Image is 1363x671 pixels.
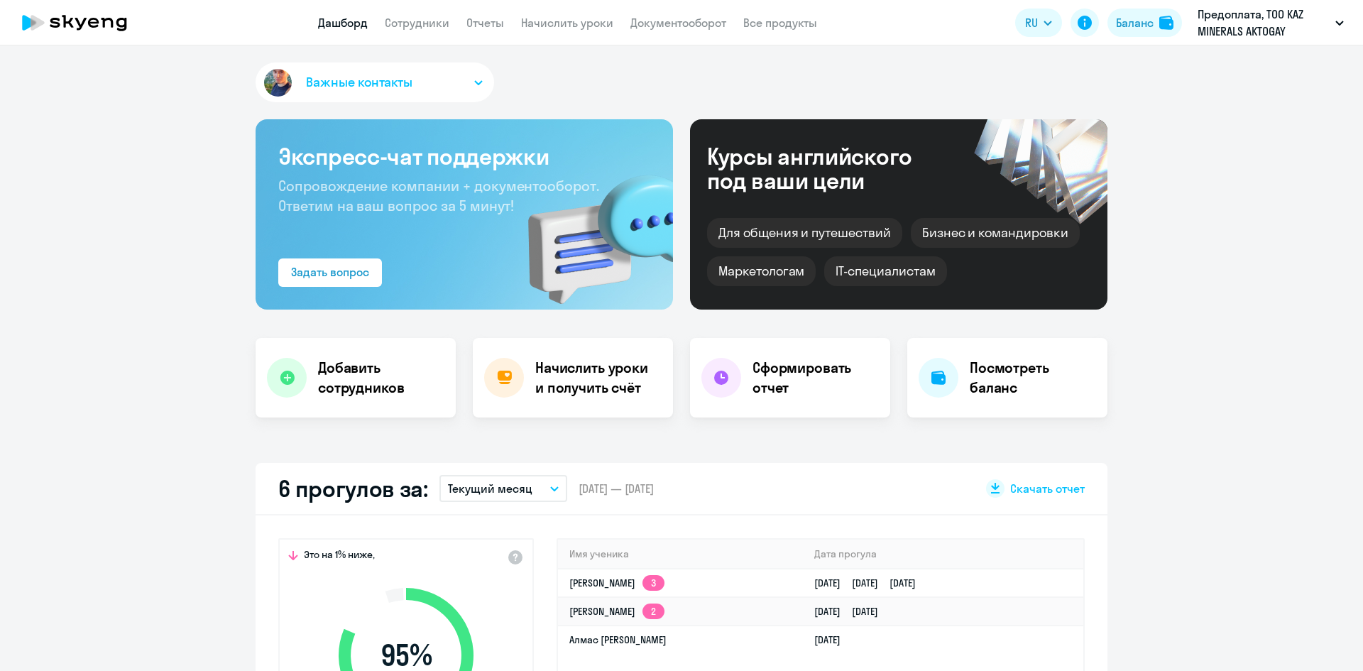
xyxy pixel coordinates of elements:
img: bg-img [508,150,673,310]
p: Предоплата, ТОО KAZ MINERALS AKTOGAY [1198,6,1330,40]
app-skyeng-badge: 3 [642,575,664,591]
span: [DATE] — [DATE] [579,481,654,496]
div: Курсы английского под ваши цели [707,144,950,192]
button: Задать вопрос [278,258,382,287]
div: Для общения и путешествий [707,218,902,248]
span: Скачать отчет [1010,481,1085,496]
h4: Добавить сотрудников [318,358,444,398]
button: Предоплата, ТОО KAZ MINERALS AKTOGAY [1190,6,1351,40]
th: Дата прогула [803,540,1083,569]
div: Баланс [1116,14,1154,31]
div: Маркетологам [707,256,816,286]
h3: Экспресс-чат поддержки [278,142,650,170]
h4: Посмотреть баланс [970,358,1096,398]
h4: Сформировать отчет [752,358,879,398]
a: Начислить уроки [521,16,613,30]
h4: Начислить уроки и получить счёт [535,358,659,398]
a: Сотрудники [385,16,449,30]
th: Имя ученика [558,540,803,569]
a: [DATE][DATE][DATE] [814,577,927,589]
div: IT-специалистам [824,256,946,286]
app-skyeng-badge: 2 [642,604,664,619]
a: Все продукты [743,16,817,30]
img: avatar [261,66,295,99]
a: Отчеты [466,16,504,30]
a: Алмас [PERSON_NAME] [569,633,667,646]
a: Документооборот [630,16,726,30]
span: Это на 1% ниже, [304,548,375,565]
button: Текущий месяц [439,475,567,502]
a: [DATE][DATE] [814,605,889,618]
div: Бизнес и командировки [911,218,1080,248]
a: [DATE] [814,633,852,646]
button: RU [1015,9,1062,37]
div: Задать вопрос [291,263,369,280]
h2: 6 прогулов за: [278,474,428,503]
a: Дашборд [318,16,368,30]
button: Важные контакты [256,62,494,102]
img: balance [1159,16,1173,30]
p: Текущий месяц [448,480,532,497]
span: Сопровождение компании + документооборот. Ответим на ваш вопрос за 5 минут! [278,177,599,214]
span: RU [1025,14,1038,31]
button: Балансbalance [1107,9,1182,37]
a: [PERSON_NAME]3 [569,577,664,589]
a: [PERSON_NAME]2 [569,605,664,618]
span: Важные контакты [306,73,412,92]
